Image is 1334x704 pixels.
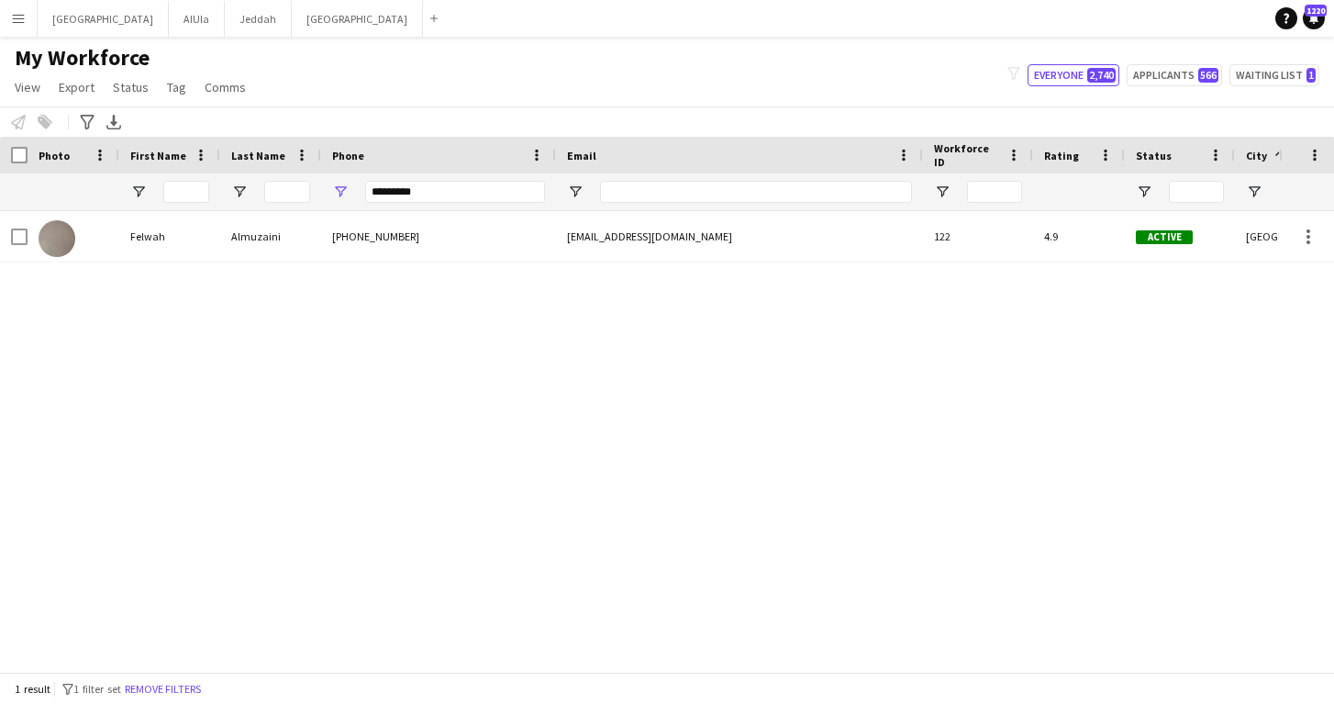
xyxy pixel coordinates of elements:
button: Applicants566 [1127,64,1222,86]
button: Open Filter Menu [567,184,584,200]
button: AlUla [169,1,225,37]
button: Jeddah [225,1,292,37]
button: Open Filter Menu [1136,184,1152,200]
span: Active [1136,230,1193,244]
div: Felwah [119,211,220,262]
span: Last Name [231,149,285,162]
button: [GEOGRAPHIC_DATA] [38,1,169,37]
span: First Name [130,149,186,162]
a: Status [106,75,156,99]
a: Tag [160,75,194,99]
button: Open Filter Menu [130,184,147,200]
span: Phone [332,149,364,162]
span: 1 [1306,68,1316,83]
span: Export [59,79,94,95]
a: View [7,75,48,99]
span: 566 [1198,68,1218,83]
div: Almuzaini [220,211,321,262]
div: [PHONE_NUMBER] [321,211,556,262]
button: Open Filter Menu [934,184,950,200]
button: [GEOGRAPHIC_DATA] [292,1,423,37]
input: First Name Filter Input [163,181,209,203]
span: Photo [39,149,70,162]
button: Remove filters [121,679,205,699]
app-action-btn: Advanced filters [76,111,98,133]
app-action-btn: Export XLSX [103,111,125,133]
img: Felwah Almuzaini [39,220,75,257]
button: Open Filter Menu [332,184,349,200]
span: Status [1136,149,1172,162]
span: City [1246,149,1267,162]
span: My Workforce [15,44,150,72]
input: Email Filter Input [600,181,912,203]
input: Phone Filter Input [365,181,545,203]
button: Waiting list1 [1229,64,1319,86]
button: Open Filter Menu [231,184,248,200]
input: Status Filter Input [1169,181,1224,203]
span: 1220 [1305,5,1327,17]
span: Rating [1044,149,1079,162]
input: Workforce ID Filter Input [967,181,1022,203]
span: 1 filter set [73,682,121,696]
a: Export [51,75,102,99]
button: Everyone2,740 [1028,64,1119,86]
a: Comms [197,75,253,99]
span: Comms [205,79,246,95]
span: View [15,79,40,95]
span: Workforce ID [934,141,1000,169]
span: 2,740 [1087,68,1116,83]
div: 122 [923,211,1033,262]
a: 1220 [1303,7,1325,29]
div: [EMAIL_ADDRESS][DOMAIN_NAME] [556,211,923,262]
div: 4.9 [1033,211,1125,262]
span: Email [567,149,596,162]
input: Last Name Filter Input [264,181,310,203]
button: Open Filter Menu [1246,184,1262,200]
span: Status [113,79,149,95]
span: Tag [167,79,186,95]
